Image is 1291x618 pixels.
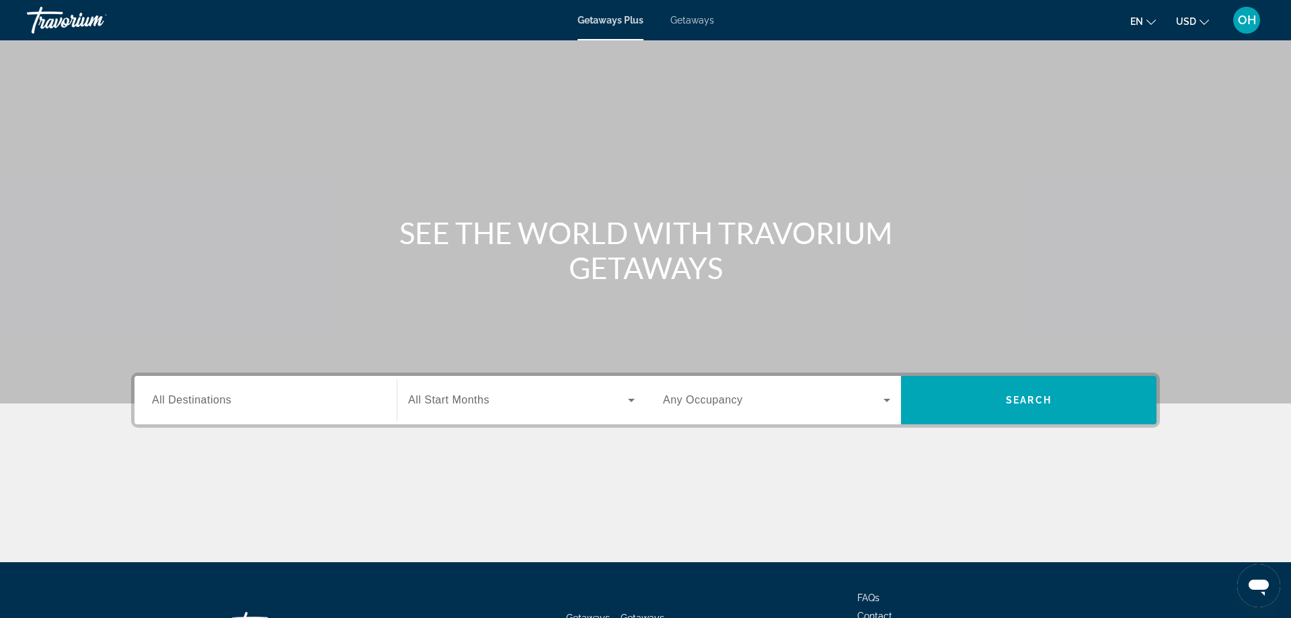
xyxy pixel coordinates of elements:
[27,3,161,38] a: Travorium
[134,376,1157,424] div: Search widget
[152,393,379,409] input: Select destination
[393,215,898,285] h1: SEE THE WORLD WITH TRAVORIUM GETAWAYS
[670,15,714,26] a: Getaways
[663,394,743,405] span: Any Occupancy
[1006,395,1052,405] span: Search
[1130,11,1156,31] button: Change language
[1237,564,1280,607] iframe: Button to launch messaging window
[578,15,643,26] a: Getaways Plus
[857,592,879,603] a: FAQs
[1130,16,1143,27] span: en
[408,394,490,405] span: All Start Months
[1176,11,1209,31] button: Change currency
[1176,16,1196,27] span: USD
[1238,13,1256,27] span: OH
[901,376,1157,424] button: Search
[1229,6,1264,34] button: User Menu
[152,394,231,405] span: All Destinations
